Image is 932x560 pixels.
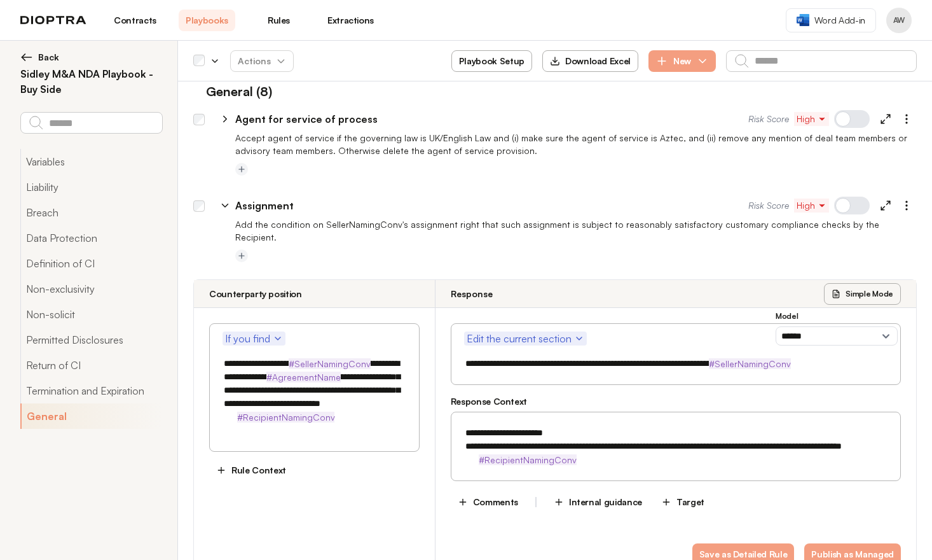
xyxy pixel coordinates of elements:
button: Add tag [235,249,248,262]
button: Add tag [235,163,248,176]
h3: Model [776,311,898,321]
button: Internal guidance [547,491,649,513]
h3: Counterparty position [209,288,302,300]
button: Non-exclusivity [20,276,162,302]
button: Simple Mode [824,283,901,305]
button: Termination and Expiration [20,378,162,403]
button: Comments [451,491,525,513]
button: Playbook Setup [451,50,532,72]
strong: #SellerNamingConv [709,358,791,369]
button: New [648,50,716,72]
span: Risk Score [748,199,789,212]
a: Contracts [107,10,163,31]
div: Select all [193,55,205,67]
span: Back [38,51,59,64]
strong: #RecipientNamingConv [237,412,334,423]
button: High [794,112,829,126]
button: Back [20,51,162,64]
img: logo [20,16,86,25]
a: Extractions [322,10,379,31]
h3: Response [451,288,493,300]
p: Agent for service of process [235,111,378,127]
strong: #RecipientNamingConv [479,454,577,465]
button: Edit the current section [464,332,587,346]
p: Assignment [235,198,294,213]
span: High [797,113,826,125]
button: Variables [20,149,162,174]
button: Definition of CI [20,251,162,276]
span: Edit the current section [467,331,584,346]
a: Rules [250,10,307,31]
span: If you find [225,331,283,346]
select: Model [776,326,898,346]
button: Download Excel [542,50,638,72]
button: Rule Context [209,459,293,481]
a: Playbooks [179,10,235,31]
h1: General (8) [193,82,272,101]
button: High [794,199,829,213]
button: Data Protection [20,225,162,251]
img: word [797,14,809,26]
strong: #SellerNamingConv [289,358,371,369]
button: Actions [230,50,294,72]
span: Actions [228,50,296,73]
p: Accept agent of service if the governing law is UK/English Law and (i) make sure the agent of ser... [235,132,917,157]
p: Add the condition on SellerNamingConv's assignment right that such assignment is subject to reaso... [235,218,917,244]
button: Permitted Disclosures [20,327,162,353]
button: Breach [20,200,162,225]
button: Return of CI [20,353,162,378]
span: Risk Score [748,113,789,125]
button: Profile menu [886,8,912,33]
button: If you find [223,332,285,346]
a: Word Add-in [786,8,876,32]
button: Target [654,491,711,513]
img: left arrow [20,51,33,64]
button: Liability [20,174,162,200]
button: Non-solicit [20,302,162,327]
h2: Sidley M&A NDA Playbook - Buy Side [20,66,162,97]
button: General [20,403,162,429]
strong: #AgreementName [266,372,341,382]
span: High [797,199,826,212]
span: Word Add-in [814,14,865,27]
h3: Response Context [451,395,901,408]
